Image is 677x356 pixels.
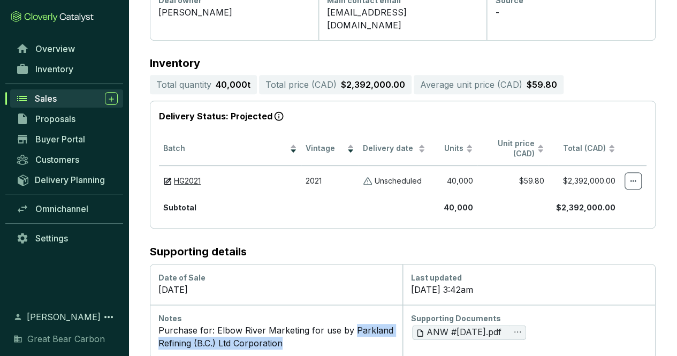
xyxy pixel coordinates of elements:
[11,200,123,218] a: Omnichannel
[563,143,606,153] span: Total (CAD)
[150,246,656,257] h2: Supporting details
[163,176,172,186] img: draft
[301,165,359,196] td: 2021
[35,113,75,124] span: Proposals
[158,6,310,19] div: [PERSON_NAME]
[411,272,646,283] div: Last updated
[420,78,522,91] p: Average unit price ( CAD )
[11,171,123,188] a: Delivery Planning
[498,139,535,158] span: Unit price (CAD)
[150,58,656,69] p: Inventory
[375,176,422,186] p: Unscheduled
[301,132,359,166] th: Vintage
[35,64,73,74] span: Inventory
[527,78,557,91] p: $59.80
[158,272,394,283] div: Date of Sale
[11,150,123,169] a: Customers
[11,229,123,247] a: Settings
[434,143,463,154] span: Units
[158,283,394,296] div: [DATE]
[359,132,430,166] th: Delivery date
[159,110,646,124] p: Delivery Status: Projected
[430,132,477,166] th: Units
[159,132,301,166] th: Batch
[11,40,123,58] a: Overview
[158,324,394,350] div: Purchase for: Elbow River Marketing for use by Parkland Refining (B.C.) Ltd Corporation
[11,130,123,148] a: Buyer Portal
[156,78,211,91] p: Total quantity
[363,176,372,186] img: Unscheduled
[11,60,123,78] a: Inventory
[495,6,646,19] div: -
[11,110,123,128] a: Proposals
[27,332,105,345] span: Great Bear Carbon
[444,203,473,212] b: 40,000
[35,203,88,214] span: Omnichannel
[35,175,105,185] span: Delivery Planning
[477,165,549,196] td: $59.80
[306,143,345,154] span: Vintage
[163,143,287,154] span: Batch
[27,310,101,323] span: [PERSON_NAME]
[327,6,478,32] div: [EMAIL_ADDRESS][DOMAIN_NAME]
[265,78,337,91] p: Total price ( CAD )
[430,165,477,196] td: 40,000
[412,325,509,339] button: ANW #[DATE].pdf
[163,203,196,212] b: Subtotal
[411,313,646,324] div: Supporting Documents
[411,283,646,296] div: [DATE] 3:42am
[35,93,57,104] span: Sales
[35,233,68,244] span: Settings
[341,78,405,91] p: $2,392,000.00
[549,165,620,196] td: $2,392,000.00
[35,134,85,145] span: Buyer Portal
[35,154,79,165] span: Customers
[556,203,615,212] b: $2,392,000.00
[416,325,501,339] span: ANW #[DATE].pdf
[158,313,394,324] div: Notes
[513,328,522,336] span: ellipsis
[216,78,250,91] p: 40,000 t
[174,176,201,186] a: HG2021
[363,143,416,154] span: Delivery date
[10,89,123,108] a: Sales
[35,43,75,54] span: Overview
